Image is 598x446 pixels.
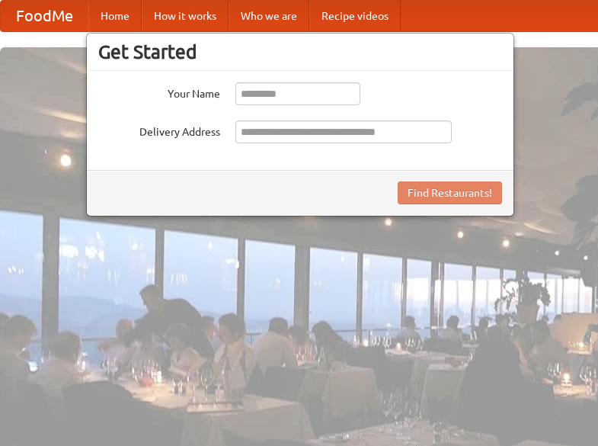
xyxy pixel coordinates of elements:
[398,181,502,204] button: Find Restaurants!
[98,82,220,101] label: Your Name
[88,1,142,31] a: Home
[98,40,502,63] h3: Get Started
[309,1,401,31] a: Recipe videos
[1,1,88,31] a: FoodMe
[229,1,309,31] a: Who we are
[142,1,229,31] a: How it works
[98,120,220,140] label: Delivery Address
